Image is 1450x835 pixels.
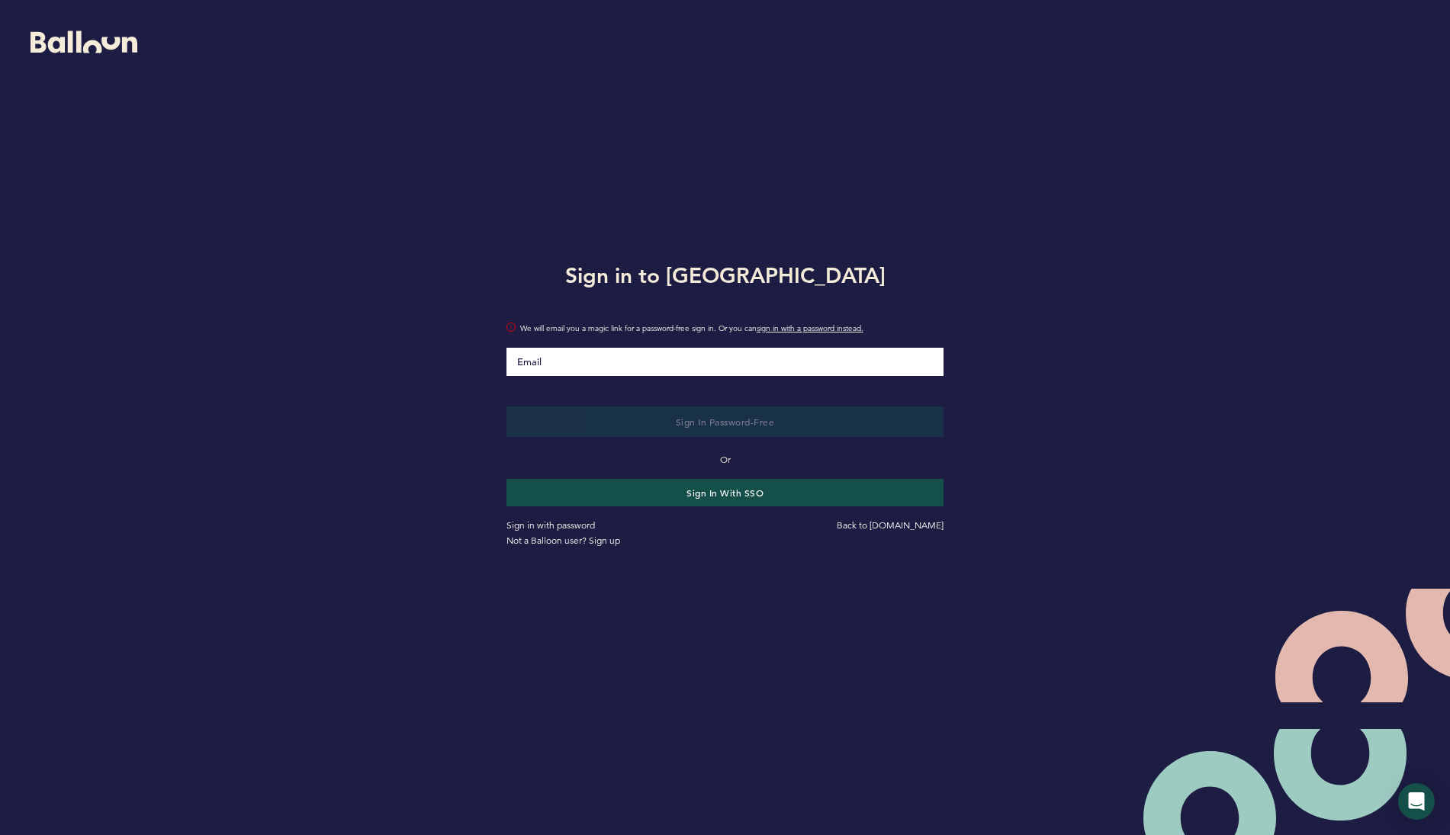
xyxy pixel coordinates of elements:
a: Back to [DOMAIN_NAME] [837,519,944,531]
p: Or [506,452,944,467]
span: We will email you a magic link for a password-free sign in. Or you can [520,321,944,336]
h1: Sign in to [GEOGRAPHIC_DATA] [495,260,956,291]
a: Not a Balloon user? Sign up [506,535,620,546]
div: Open Intercom Messenger [1398,783,1435,820]
input: Email [506,348,944,376]
a: sign in with a password instead. [757,323,863,333]
a: Sign in with password [506,519,595,531]
button: Sign in with SSO [506,479,944,506]
span: Sign in Password-Free [676,416,775,428]
button: Sign in Password-Free [506,406,944,437]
